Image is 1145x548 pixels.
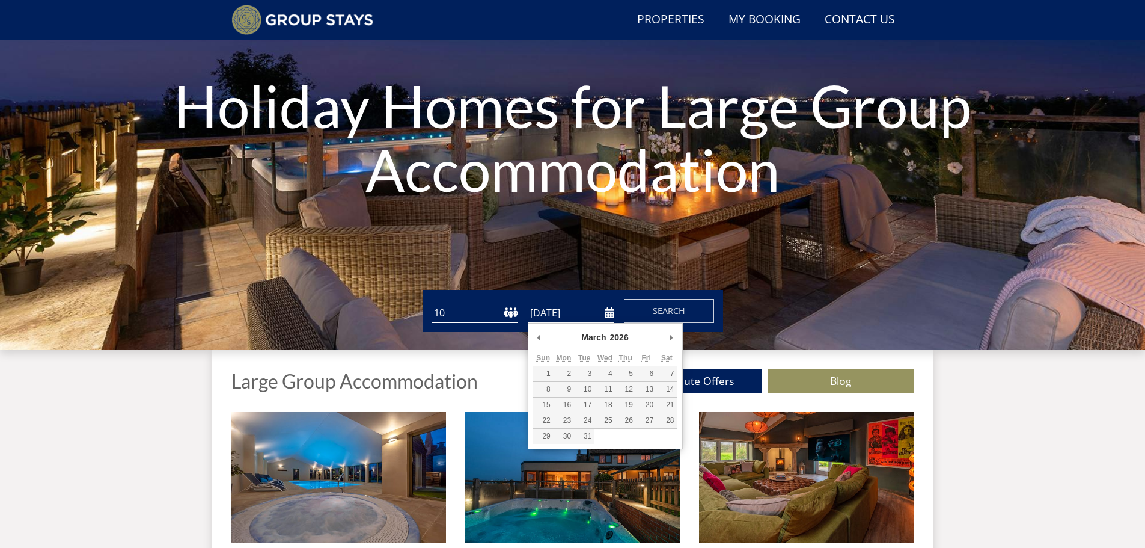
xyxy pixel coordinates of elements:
[615,369,762,393] a: Last Minute Offers
[624,299,714,323] button: Search
[656,398,677,413] button: 21
[554,382,574,397] button: 9
[574,382,594,397] button: 10
[231,371,478,392] h1: Large Group Accommodation
[594,382,615,397] button: 11
[536,354,550,362] abbr: Sunday
[661,354,673,362] abbr: Saturday
[554,398,574,413] button: 16
[533,382,554,397] button: 8
[533,328,545,346] button: Previous Month
[594,398,615,413] button: 18
[528,303,614,323] input: Arrival Date
[554,366,574,381] button: 2
[579,328,608,346] div: March
[574,413,594,428] button: 24
[619,354,632,362] abbr: Thursday
[632,7,709,34] a: Properties
[768,369,914,393] a: Blog
[665,328,677,346] button: Next Month
[699,412,914,543] img: 'Cinemas or Movie Rooms' - Large Group Accommodation Holiday Ideas
[820,7,900,34] a: Contact Us
[594,413,615,428] button: 25
[574,366,594,381] button: 3
[636,413,656,428] button: 27
[597,354,612,362] abbr: Wednesday
[636,382,656,397] button: 13
[574,429,594,444] button: 31
[172,50,974,225] h1: Holiday Homes for Large Group Accommodation
[557,354,572,362] abbr: Monday
[465,412,680,543] img: 'Hot Tubs' - Large Group Accommodation Holiday Ideas
[578,354,590,362] abbr: Tuesday
[574,398,594,413] button: 17
[615,413,636,428] button: 26
[724,7,805,34] a: My Booking
[554,429,574,444] button: 30
[615,398,636,413] button: 19
[641,354,650,362] abbr: Friday
[656,382,677,397] button: 14
[533,366,554,381] button: 1
[615,366,636,381] button: 5
[231,5,374,35] img: Group Stays
[656,413,677,428] button: 28
[636,366,656,381] button: 6
[231,412,446,543] img: 'Swimming Pool' - Large Group Accommodation Holiday Ideas
[608,328,631,346] div: 2026
[533,429,554,444] button: 29
[615,382,636,397] button: 12
[533,398,554,413] button: 15
[653,305,685,316] span: Search
[554,413,574,428] button: 23
[656,366,677,381] button: 7
[636,398,656,413] button: 20
[594,366,615,381] button: 4
[533,413,554,428] button: 22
